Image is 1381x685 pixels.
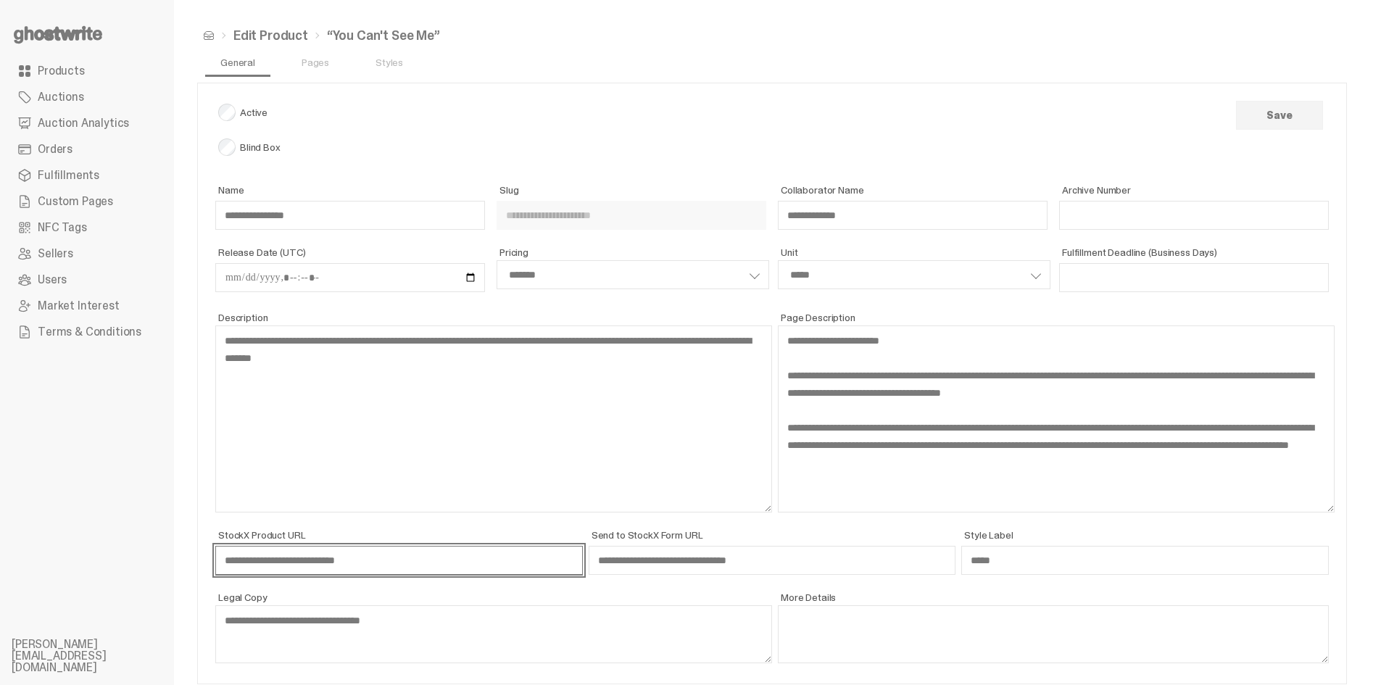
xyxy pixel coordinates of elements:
[499,247,769,257] span: Pricing
[961,546,1329,575] input: Style Label
[38,274,67,286] span: Users
[215,546,583,575] input: StockX Product URL
[497,260,769,289] select: Pricing
[12,162,162,188] a: Fulfillments
[589,546,956,575] input: Send to StockX Form URL
[1062,247,1329,257] span: Fulfillment Deadline (Business Days)
[497,201,766,230] input: Slug
[12,319,162,345] a: Terms & Conditions
[12,58,162,84] a: Products
[215,201,485,230] input: Name
[38,300,120,312] span: Market Interest
[290,48,341,77] a: Pages
[964,530,1329,540] span: Style Label
[778,201,1048,230] input: Collaborator Name
[12,267,162,293] a: Users
[12,110,162,136] a: Auction Analytics
[218,312,772,323] span: Description
[781,312,1335,323] span: Page Description
[215,605,772,663] textarea: Legal Copy
[1059,263,1329,292] input: Fulfillment Deadline (Business Days)
[218,104,236,121] input: Active
[499,185,766,195] span: Slug
[592,530,956,540] span: Send to StockX Form URL
[12,188,162,215] a: Custom Pages
[38,117,129,129] span: Auction Analytics
[12,241,162,267] a: Sellers
[1236,101,1323,130] button: Save
[12,639,186,673] li: [PERSON_NAME][EMAIL_ADDRESS][DOMAIN_NAME]
[12,84,162,110] a: Auctions
[364,48,415,77] a: Styles
[38,222,87,233] span: NFC Tags
[38,326,141,338] span: Terms & Conditions
[12,293,162,319] a: Market Interest
[218,530,583,540] span: StockX Product URL
[1059,201,1329,230] input: Archive Number
[781,247,1050,257] span: Unit
[38,144,72,155] span: Orders
[778,325,1335,512] textarea: Page Description
[781,592,1329,602] span: More Details
[209,48,267,77] a: General
[778,260,1050,289] select: Unit
[12,215,162,241] a: NFC Tags
[218,104,772,121] span: Active
[38,65,85,77] span: Products
[38,248,73,260] span: Sellers
[308,29,440,42] li: “You Can't See Me”
[218,138,772,156] span: Blind Box
[1062,185,1329,195] span: Archive Number
[218,185,485,195] span: Name
[218,138,236,156] input: Blind Box
[781,185,1048,195] span: Collaborator Name
[12,136,162,162] a: Orders
[778,605,1329,663] textarea: More Details
[38,170,99,181] span: Fulfillments
[218,247,485,257] span: Release Date (UTC)
[215,263,485,292] input: Release Date (UTC)
[38,91,84,103] span: Auctions
[38,196,113,207] span: Custom Pages
[233,29,308,42] a: Edit Product
[218,592,772,602] span: Legal Copy
[215,325,772,512] textarea: Description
